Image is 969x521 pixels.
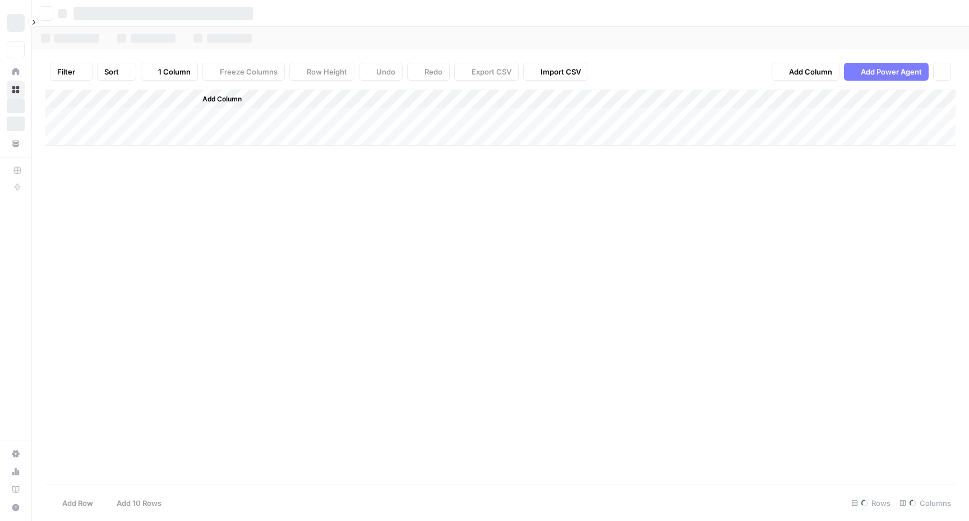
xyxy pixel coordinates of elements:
button: Export CSV [454,63,519,81]
a: Usage [7,463,25,481]
button: Undo [359,63,403,81]
span: Row Height [307,66,347,77]
a: Your Data [7,134,25,152]
span: Redo [424,66,442,77]
button: Sort [97,63,136,81]
span: Import CSV [541,66,581,77]
a: Learning Hub [7,481,25,499]
a: Settings [7,445,25,463]
span: Add Column [202,94,242,104]
button: Import CSV [523,63,588,81]
button: Add Column [772,63,839,81]
button: Filter [50,63,93,81]
button: Add Column [188,92,246,106]
span: Undo [376,66,395,77]
div: Columns [895,494,956,512]
span: Filter [57,66,75,77]
button: Add 10 Rows [100,494,168,512]
div: Rows [847,494,895,512]
button: Row Height [289,63,354,81]
span: Add Power Agent [861,66,922,77]
span: Add 10 Rows [117,497,161,509]
span: 1 Column [158,66,191,77]
span: Freeze Columns [220,66,278,77]
span: Add Row [62,497,93,509]
button: Add Row [45,494,100,512]
a: Home [7,63,25,81]
a: Browse [7,81,25,99]
span: Add Column [789,66,832,77]
button: Help + Support [7,499,25,517]
button: Freeze Columns [202,63,285,81]
span: Export CSV [472,66,511,77]
button: 1 Column [141,63,198,81]
span: Sort [104,66,119,77]
button: Add Power Agent [844,63,929,81]
button: Redo [407,63,450,81]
